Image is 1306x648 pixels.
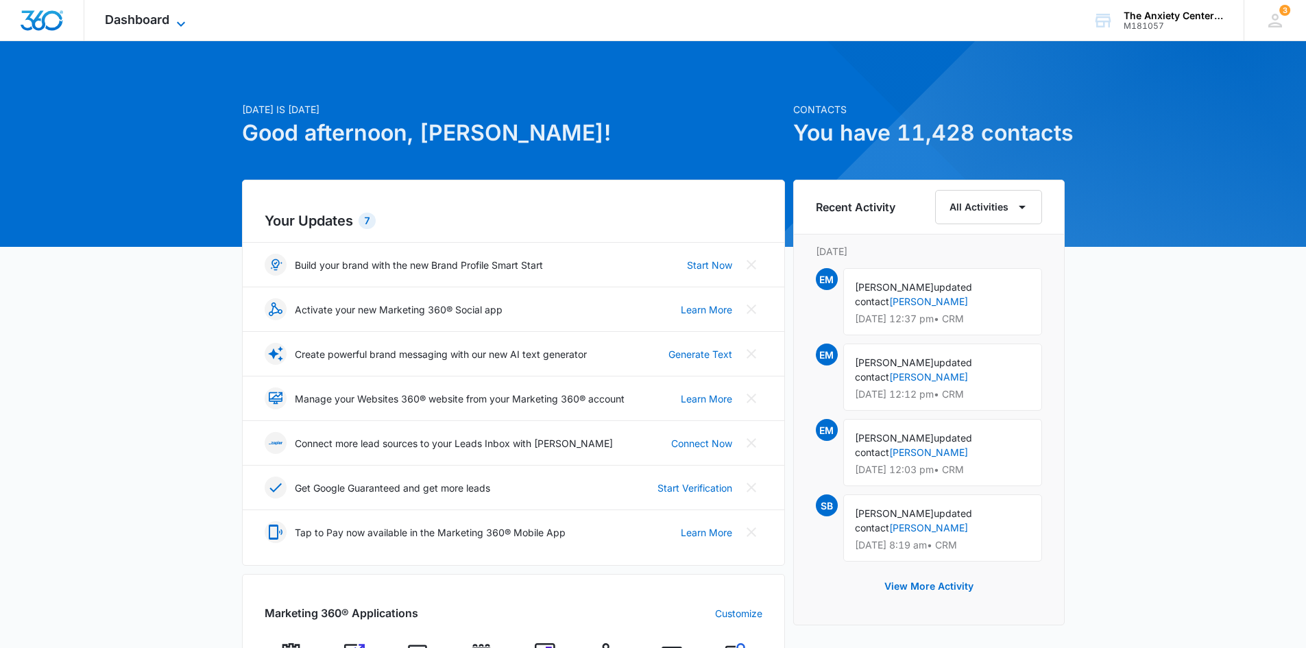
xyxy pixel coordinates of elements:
[935,190,1042,224] button: All Activities
[295,525,566,540] p: Tap to Pay now available in the Marketing 360® Mobile App
[740,343,762,365] button: Close
[295,347,587,361] p: Create powerful brand messaging with our new AI text generator
[816,268,838,290] span: EM
[105,12,169,27] span: Dashboard
[1124,10,1224,21] div: account name
[295,392,625,406] p: Manage your Websites 360® website from your Marketing 360® account
[740,432,762,454] button: Close
[1279,5,1290,16] div: notifications count
[816,494,838,516] span: SB
[889,296,968,307] a: [PERSON_NAME]
[265,605,418,621] h2: Marketing 360® Applications
[1124,21,1224,31] div: account id
[871,570,987,603] button: View More Activity
[816,344,838,365] span: EM
[715,606,762,621] a: Customize
[681,392,732,406] a: Learn More
[242,102,785,117] p: [DATE] is [DATE]
[740,254,762,276] button: Close
[855,465,1030,475] p: [DATE] 12:03 pm • CRM
[295,436,613,451] p: Connect more lead sources to your Leads Inbox with [PERSON_NAME]
[793,117,1065,149] h1: You have 11,428 contacts
[855,432,934,444] span: [PERSON_NAME]
[740,477,762,499] button: Close
[668,347,732,361] a: Generate Text
[657,481,732,495] a: Start Verification
[681,525,732,540] a: Learn More
[855,540,1030,550] p: [DATE] 8:19 am • CRM
[681,302,732,317] a: Learn More
[855,507,934,519] span: [PERSON_NAME]
[855,389,1030,399] p: [DATE] 12:12 pm • CRM
[740,298,762,320] button: Close
[295,481,490,495] p: Get Google Guaranteed and get more leads
[816,419,838,441] span: EM
[889,522,968,533] a: [PERSON_NAME]
[295,302,503,317] p: Activate your new Marketing 360® Social app
[265,211,762,231] h2: Your Updates
[816,244,1042,259] p: [DATE]
[1279,5,1290,16] span: 3
[793,102,1065,117] p: Contacts
[671,436,732,451] a: Connect Now
[242,117,785,149] h1: Good afternoon, [PERSON_NAME]!
[687,258,732,272] a: Start Now
[855,357,934,368] span: [PERSON_NAME]
[855,281,934,293] span: [PERSON_NAME]
[740,521,762,543] button: Close
[816,199,895,215] h6: Recent Activity
[740,387,762,409] button: Close
[855,314,1030,324] p: [DATE] 12:37 pm • CRM
[295,258,543,272] p: Build your brand with the new Brand Profile Smart Start
[359,213,376,229] div: 7
[889,446,968,458] a: [PERSON_NAME]
[889,371,968,383] a: [PERSON_NAME]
